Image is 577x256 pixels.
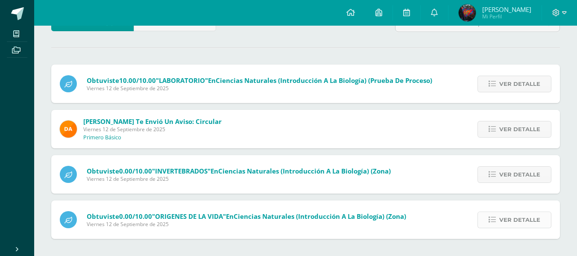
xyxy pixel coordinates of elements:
[87,167,391,175] span: Obtuviste en
[87,221,406,228] span: Viernes 12 de Septiembre de 2025
[234,212,406,221] span: Ciencias Naturales (Introducción a la Biología) (Zona)
[152,167,211,175] span: "INVERTEBRADOS"
[83,134,121,141] p: Primero Básico
[87,175,391,182] span: Viernes 12 de Septiembre de 2025
[216,76,432,85] span: Ciencias Naturales (Introducción a la Biología) (Prueba de Proceso)
[482,13,531,20] span: Mi Perfil
[119,212,152,221] span: 0.00/10.00
[87,76,432,85] span: Obtuviste en
[83,117,222,126] span: [PERSON_NAME] te envió un aviso: Circular
[87,212,406,221] span: Obtuviste en
[499,212,540,228] span: Ver detalle
[83,126,222,133] span: Viernes 12 de Septiembre de 2025
[156,76,208,85] span: "LABORATORIO"
[499,76,540,92] span: Ver detalle
[499,121,540,137] span: Ver detalle
[459,4,476,21] img: 169f91cb97b27b4f8f29de3b2dbdff1a.png
[119,167,152,175] span: 0.00/10.00
[119,76,156,85] span: 10.00/10.00
[152,212,226,221] span: "ORIGENES DE LA VIDA"
[499,167,540,182] span: Ver detalle
[60,121,77,138] img: f9d34ca01e392badc01b6cd8c48cabbd.png
[87,85,432,92] span: Viernes 12 de Septiembre de 2025
[482,5,531,14] span: [PERSON_NAME]
[218,167,391,175] span: Ciencias Naturales (Introducción a la Biología) (Zona)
